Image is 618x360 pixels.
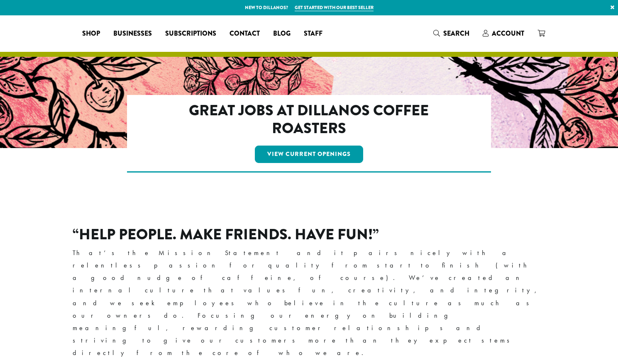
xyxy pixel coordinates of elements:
[304,29,322,39] span: Staff
[255,146,363,163] a: View Current Openings
[273,29,291,39] span: Blog
[230,29,260,39] span: Contact
[295,4,374,11] a: Get started with our best seller
[297,27,329,40] a: Staff
[73,247,546,359] p: That’s the Mission Statement and it pairs nicely with a relentless passion for quality from start...
[73,226,546,243] h2: “Help People. Make Friends. Have Fun!”
[165,29,216,39] span: Subscriptions
[76,27,107,40] a: Shop
[163,102,455,137] h2: Great Jobs at Dillanos Coffee Roasters
[443,29,469,38] span: Search
[82,29,100,39] span: Shop
[492,29,524,38] span: Account
[427,27,476,40] a: Search
[113,29,152,39] span: Businesses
